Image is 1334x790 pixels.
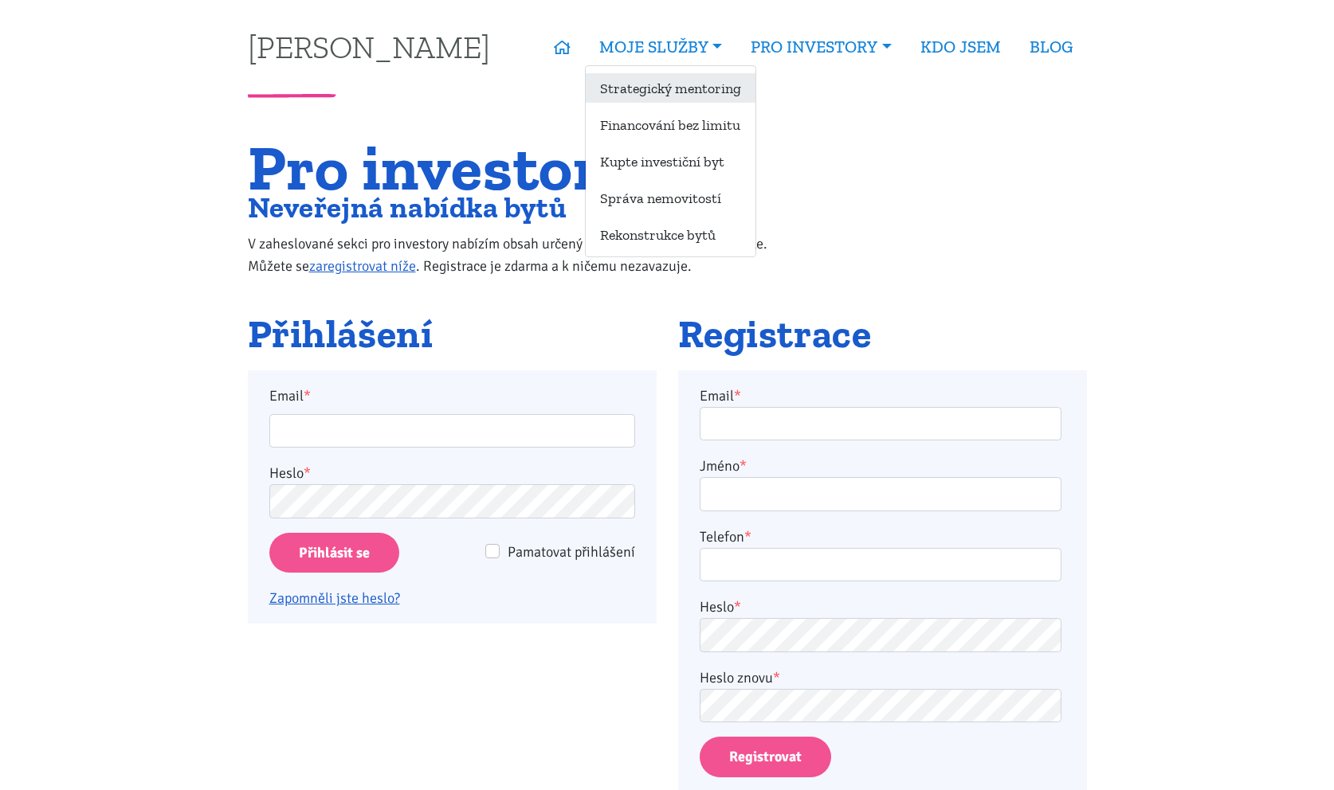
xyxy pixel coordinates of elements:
a: Rekonstrukce bytů [586,220,755,249]
input: Přihlásit se [269,533,399,573]
p: V zaheslované sekci pro investory nabízím obsah určený jen pro registrované uživatele. Můžete se ... [248,233,800,277]
label: Telefon [700,526,751,548]
abbr: required [734,598,741,616]
label: Heslo [700,596,741,618]
a: Financování bez limitu [586,110,755,139]
a: Správa nemovitostí [586,183,755,213]
label: Jméno [700,455,747,477]
span: Pamatovat přihlášení [508,543,635,561]
a: zaregistrovat níže [309,257,416,275]
a: [PERSON_NAME] [248,31,490,62]
a: BLOG [1015,29,1087,65]
abbr: required [773,669,780,686]
abbr: required [744,528,751,546]
a: KDO JSEM [906,29,1015,65]
a: Kupte investiční byt [586,147,755,176]
label: Email [258,385,645,407]
a: Strategický mentoring [586,73,755,103]
button: Registrovat [700,737,831,777]
label: Heslo znovu [700,667,780,689]
h2: Registrace [678,313,1087,356]
abbr: required [740,457,747,475]
h2: Neveřejná nabídka bytů [248,194,800,221]
a: Zapomněli jste heslo? [269,589,400,607]
label: Heslo [269,462,311,484]
label: Email [700,385,741,407]
h1: Pro investory [248,141,800,194]
abbr: required [734,387,741,405]
h2: Přihlášení [248,313,657,356]
a: MOJE SLUŽBY [585,29,736,65]
a: PRO INVESTORY [736,29,905,65]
